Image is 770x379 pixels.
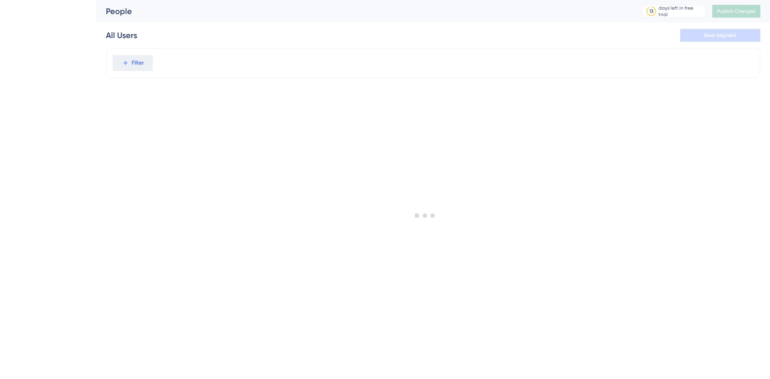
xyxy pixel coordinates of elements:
div: 13 [649,8,653,14]
div: People [106,6,622,17]
div: days left in free trial [659,5,703,18]
div: All Users [106,30,137,41]
button: Publish Changes [712,5,760,18]
span: Publish Changes [717,8,756,14]
button: Save Segment [680,29,760,42]
span: Save Segment [704,32,737,39]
